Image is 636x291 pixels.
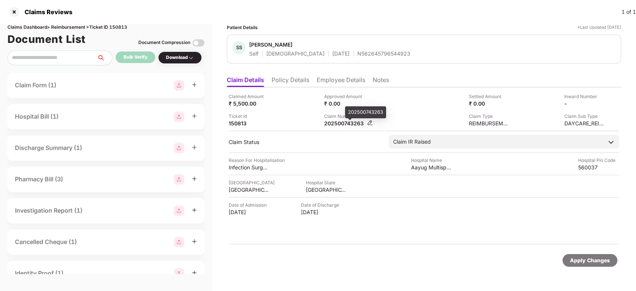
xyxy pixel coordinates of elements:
[97,50,112,65] button: search
[578,164,619,171] div: 560037
[393,138,431,146] div: Claim IR Raised
[229,164,270,171] div: Infection Surgery
[7,24,204,31] div: Claims Dashboard > Reimbursement > Ticket ID 150813
[15,112,59,121] div: Hospital Bill (1)
[301,201,342,209] div: Date of Discharge
[411,164,452,171] div: Aayug Multispeciality Hospital
[174,80,184,91] img: svg+xml;base64,PHN2ZyBpZD0iR3JvdXBfMjg4MTMiIGRhdGEtbmFtZT0iR3JvdXAgMjg4MTMiIHhtbG5zPSJodHRwOi8vd3...
[249,41,292,48] div: [PERSON_NAME]
[578,157,619,164] div: Hospital Pin Code
[621,8,636,16] div: 1 of 1
[357,50,410,57] div: N562645796544923
[15,237,77,247] div: Cancelled Cheque (1)
[166,54,194,61] div: Download
[332,50,350,57] div: [DATE]
[272,76,309,87] li: Policy Details
[564,93,605,100] div: Inward Number
[192,37,204,49] img: svg+xml;base64,PHN2ZyBpZD0iVG9nZ2xlLTMyeDMyIiB4bWxucz0iaHR0cDovL3d3dy53My5vcmcvMjAwMC9zdmciIHdpZH...
[229,93,270,100] div: Claimed Amount
[324,120,365,127] div: 202500743263
[306,179,347,186] div: Hospital State
[229,201,270,209] div: Date of Admission
[317,76,365,87] li: Employee Details
[607,138,615,146] img: downArrowIcon
[411,157,452,164] div: Hospital Name
[345,106,386,118] div: 202500743263
[15,175,63,184] div: Pharmacy Bill (3)
[192,145,197,150] span: plus
[249,50,259,57] div: Self
[174,268,184,279] img: svg+xml;base64,PHN2ZyBpZD0iR3JvdXBfMjg4MTMiIGRhdGEtbmFtZT0iR3JvdXAgMjg4MTMiIHhtbG5zPSJodHRwOi8vd3...
[20,8,72,16] div: Claims Reviews
[192,239,197,244] span: plus
[188,55,194,61] img: svg+xml;base64,PHN2ZyBpZD0iRHJvcGRvd24tMzJ4MzIiIHhtbG5zPSJodHRwOi8vd3d3LnczLm9yZy8yMDAwL3N2ZyIgd2...
[174,112,184,122] img: svg+xml;base64,PHN2ZyBpZD0iR3JvdXBfMjg4MTMiIGRhdGEtbmFtZT0iR3JvdXAgMjg4MTMiIHhtbG5zPSJodHRwOi8vd3...
[229,186,270,193] div: [GEOGRAPHIC_DATA]
[469,100,510,107] div: ₹ 0.00
[229,209,270,216] div: [DATE]
[192,207,197,213] span: plus
[192,270,197,275] span: plus
[97,55,112,61] span: search
[469,120,510,127] div: REIMBURSEMENT
[324,113,373,120] div: Claim Number
[232,41,245,54] div: SS
[229,138,381,145] div: Claim Status
[564,120,605,127] div: DAYCARE_REIMBURSEMENT
[174,143,184,153] img: svg+xml;base64,PHN2ZyBpZD0iR3JvdXBfMjg4MTMiIGRhdGEtbmFtZT0iR3JvdXAgMjg4MTMiIHhtbG5zPSJodHRwOi8vd3...
[15,81,56,90] div: Claim Form (1)
[192,82,197,87] span: plus
[192,176,197,181] span: plus
[373,76,389,87] li: Notes
[229,179,275,186] div: [GEOGRAPHIC_DATA]
[564,100,605,107] div: -
[174,174,184,185] img: svg+xml;base64,PHN2ZyBpZD0iR3JvdXBfMjg4MTMiIGRhdGEtbmFtZT0iR3JvdXAgMjg4MTMiIHhtbG5zPSJodHRwOi8vd3...
[324,93,365,100] div: Approved Amount
[367,120,373,126] img: svg+xml;base64,PHN2ZyBpZD0iRWRpdC0zMngzMiIgeG1sbnM9Imh0dHA6Ly93d3cudzMub3JnLzIwMDAvc3ZnIiB3aWR0aD...
[192,113,197,119] span: plus
[15,143,82,153] div: Discharge Summary (1)
[324,100,365,107] div: ₹ 0.00
[469,93,510,100] div: Settled Amount
[570,256,610,265] div: Apply Changes
[469,113,510,120] div: Claim Type
[229,157,285,164] div: Reason For Hospitalisation
[123,54,147,61] div: Bulk Verify
[306,186,347,193] div: [GEOGRAPHIC_DATA]
[174,237,184,247] img: svg+xml;base64,PHN2ZyBpZD0iR3JvdXBfMjg4MTMiIGRhdGEtbmFtZT0iR3JvdXAgMjg4MTMiIHhtbG5zPSJodHRwOi8vd3...
[229,100,270,107] div: ₹ 5,500.00
[227,76,264,87] li: Claim Details
[15,206,82,215] div: Investigation Report (1)
[266,50,325,57] div: [DEMOGRAPHIC_DATA]
[564,113,605,120] div: Claim Sub Type
[577,24,621,31] div: *Last Updated [DATE]
[229,120,270,127] div: 150813
[15,269,63,278] div: Identity Proof (1)
[7,31,86,47] h1: Document List
[174,206,184,216] img: svg+xml;base64,PHN2ZyBpZD0iR3JvdXBfMjg4MTMiIGRhdGEtbmFtZT0iR3JvdXAgMjg4MTMiIHhtbG5zPSJodHRwOi8vd3...
[301,209,342,216] div: [DATE]
[138,39,190,46] div: Document Compression
[227,24,258,31] div: Patient Details
[229,113,270,120] div: Ticket Id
